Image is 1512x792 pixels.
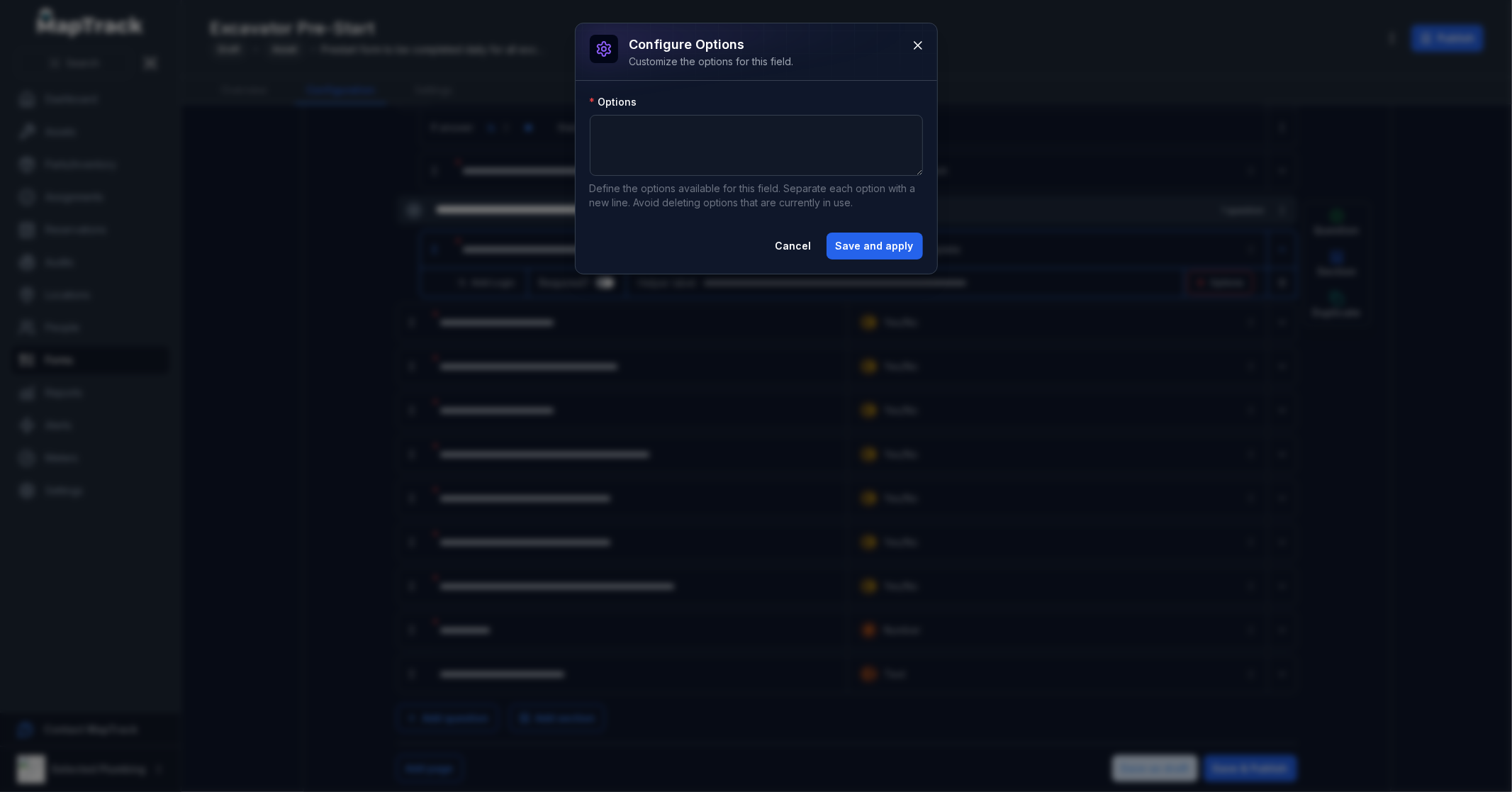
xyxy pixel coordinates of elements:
textarea: :r3ho:-form-item-label [590,115,923,176]
button: Save and apply [827,233,923,260]
button: Cancel [766,233,821,260]
div: Customize the options for this field. [629,55,794,69]
h3: Configure options [629,35,794,55]
p: Define the options available for this field. Separate each option with a new line. Avoid deleting... [590,182,923,210]
label: Options [590,95,637,109]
